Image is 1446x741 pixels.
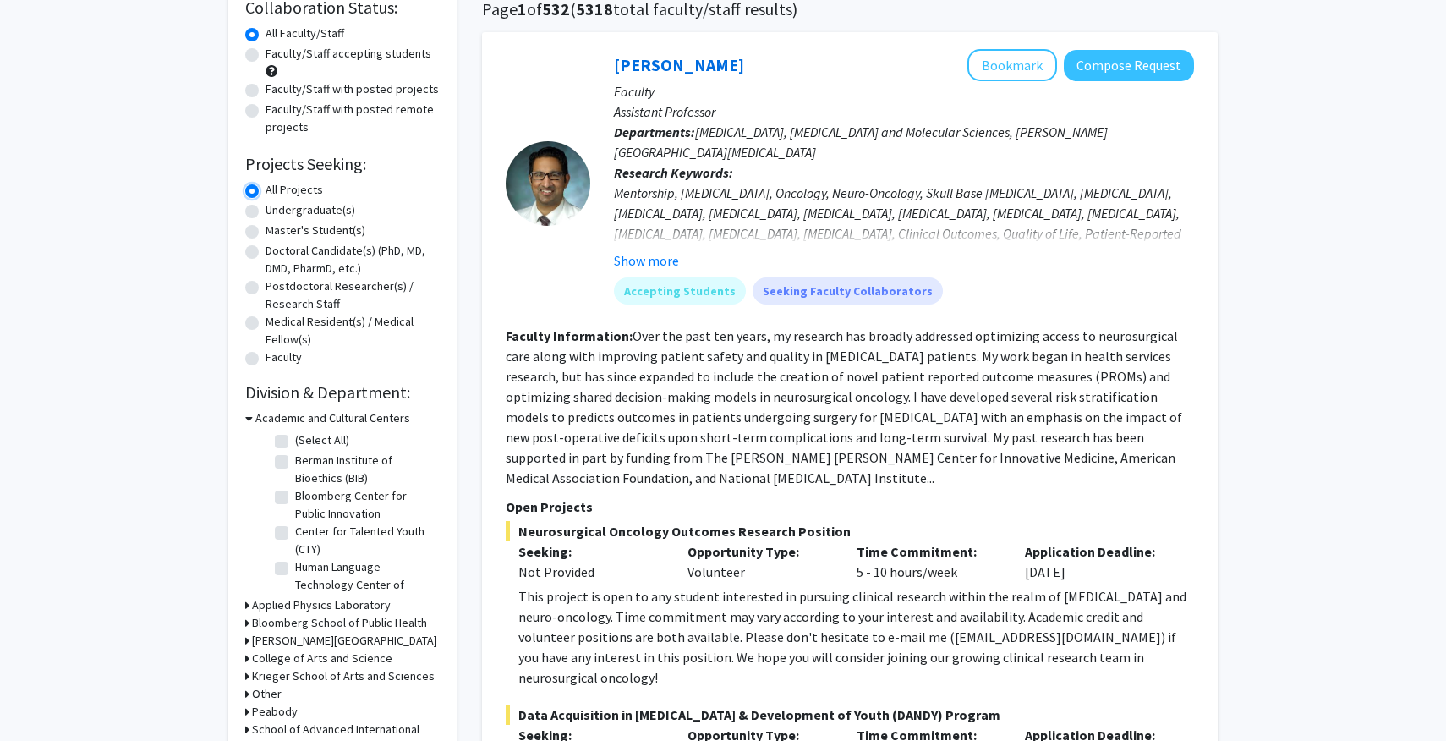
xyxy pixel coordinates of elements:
label: Postdoctoral Researcher(s) / Research Staff [266,277,440,313]
b: Departments: [614,124,695,140]
span: Data Acquisition in [MEDICAL_DATA] & Development of Youth (DANDY) Program [506,705,1194,725]
div: Mentorship, [MEDICAL_DATA], Oncology, Neuro-Oncology, Skull Base [MEDICAL_DATA], [MEDICAL_DATA], ... [614,183,1194,305]
span: [MEDICAL_DATA], [MEDICAL_DATA] and Molecular Sciences, [PERSON_NAME][GEOGRAPHIC_DATA][MEDICAL_DATA] [614,124,1108,161]
iframe: Chat [13,665,72,728]
label: Faculty/Staff with posted remote projects [266,101,440,136]
label: Faculty/Staff accepting students [266,45,431,63]
button: Show more [614,250,679,271]
label: Center for Talented Youth (CTY) [295,523,435,558]
div: 5 - 10 hours/week [844,541,1013,582]
h2: Projects Seeking: [245,154,440,174]
label: Bloomberg Center for Public Innovation [295,487,435,523]
label: (Select All) [295,431,349,449]
p: Assistant Professor [614,102,1194,122]
h3: Bloomberg School of Public Health [252,614,427,632]
h3: [PERSON_NAME][GEOGRAPHIC_DATA] [252,632,437,650]
h3: Academic and Cultural Centers [255,409,410,427]
mat-chip: Accepting Students [614,277,746,305]
label: Faculty [266,349,302,366]
p: Open Projects [506,497,1194,517]
div: Volunteer [675,541,844,582]
label: Human Language Technology Center of Excellence (HLTCOE) [295,558,435,612]
a: [PERSON_NAME] [614,54,744,75]
label: Medical Resident(s) / Medical Fellow(s) [266,313,440,349]
p: Seeking: [518,541,662,562]
p: Time Commitment: [857,541,1000,562]
label: All Faculty/Staff [266,25,344,42]
h2: Division & Department: [245,382,440,403]
div: This project is open to any student interested in pursuing clinical research within the realm of ... [518,586,1194,688]
h3: Krieger School of Arts and Sciences [252,667,435,685]
label: Undergraduate(s) [266,201,355,219]
p: Opportunity Type: [687,541,831,562]
label: Faculty/Staff with posted projects [266,80,439,98]
div: [DATE] [1012,541,1181,582]
div: Not Provided [518,562,662,582]
mat-chip: Seeking Faculty Collaborators [753,277,943,305]
button: Compose Request to Raj Mukherjee [1064,50,1194,81]
h3: Applied Physics Laboratory [252,596,391,614]
p: Application Deadline: [1025,541,1169,562]
label: Berman Institute of Bioethics (BIB) [295,452,435,487]
button: Add Raj Mukherjee to Bookmarks [967,49,1057,81]
h3: Peabody [252,703,298,721]
p: Faculty [614,81,1194,102]
label: All Projects [266,181,323,199]
b: Faculty Information: [506,327,633,344]
label: Master's Student(s) [266,222,365,239]
fg-read-more: Over the past ten years, my research has broadly addressed optimizing access to neurosurgical car... [506,327,1182,486]
span: Neurosurgical Oncology Outcomes Research Position [506,521,1194,541]
h3: College of Arts and Science [252,650,392,667]
b: Research Keywords: [614,164,733,181]
h3: Other [252,685,282,703]
label: Doctoral Candidate(s) (PhD, MD, DMD, PharmD, etc.) [266,242,440,277]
